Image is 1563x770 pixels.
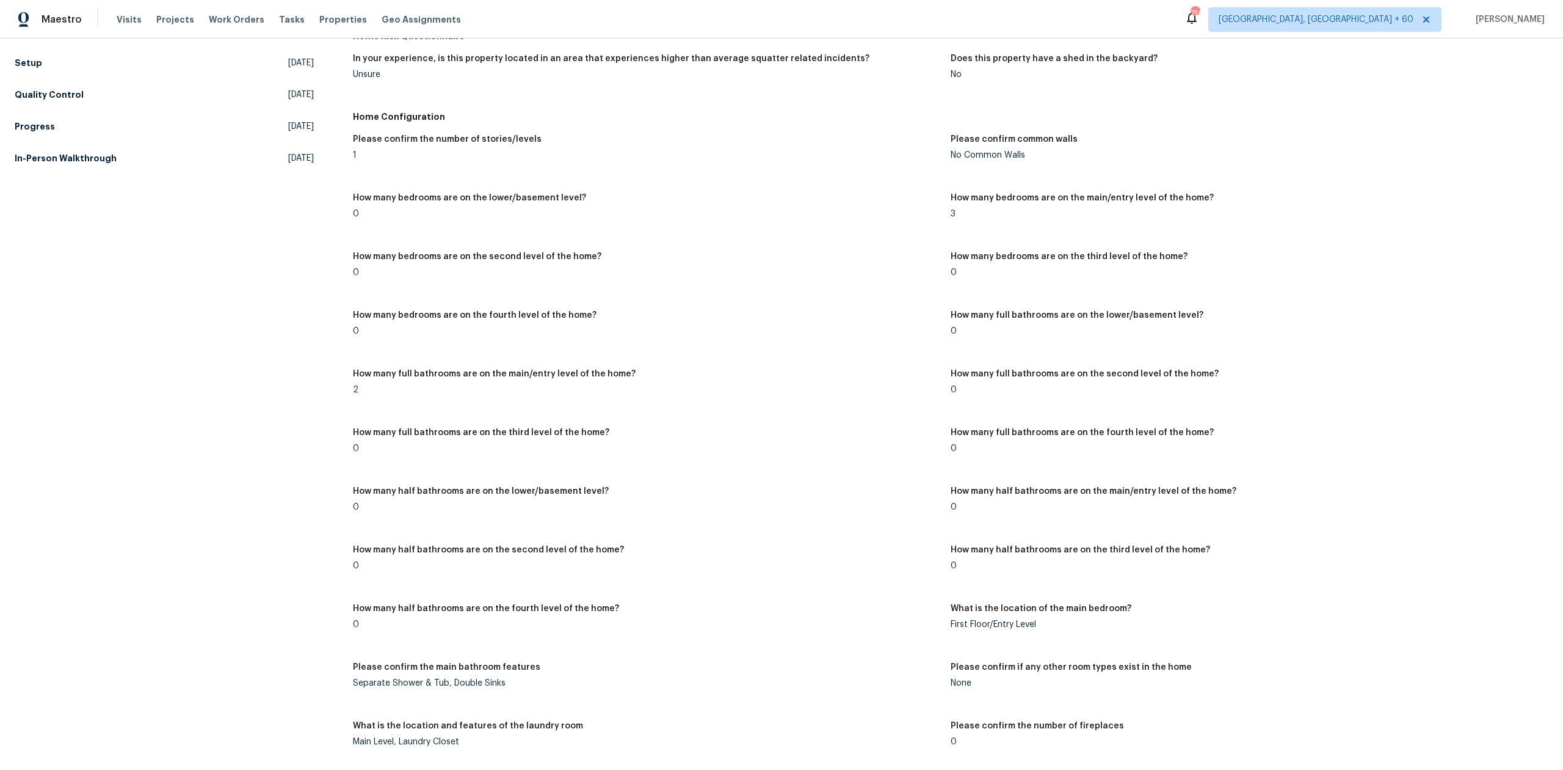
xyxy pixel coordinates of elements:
[117,13,142,26] span: Visits
[951,135,1078,144] h5: Please confirm common walls
[353,386,941,394] div: 2
[951,428,1214,437] h5: How many full bathrooms are on the fourth level of the home?
[951,679,1539,687] div: None
[15,52,314,74] a: Setup[DATE]
[353,562,941,570] div: 0
[15,89,84,101] h5: Quality Control
[951,151,1539,159] div: No Common Walls
[353,70,941,79] div: Unsure
[951,722,1124,730] h5: Please confirm the number of fireplaces
[951,444,1539,453] div: 0
[353,311,597,320] h5: How many bedrooms are on the fourth level of the home?
[353,487,609,496] h5: How many half bathrooms are on the lower/basement level?
[353,135,542,144] h5: Please confirm the number of stories/levels
[15,120,55,133] h5: Progress
[353,194,586,202] h5: How many bedrooms are on the lower/basement level?
[353,738,941,746] div: Main Level, Laundry Closet
[319,13,367,26] span: Properties
[1219,13,1413,26] span: [GEOGRAPHIC_DATA], [GEOGRAPHIC_DATA] + 60
[951,210,1539,218] div: 3
[1191,7,1199,20] div: 750
[951,70,1539,79] div: No
[156,13,194,26] span: Projects
[951,738,1539,746] div: 0
[951,54,1158,63] h5: Does this property have a shed in the backyard?
[951,487,1236,496] h5: How many half bathrooms are on the main/entry level of the home?
[951,503,1539,512] div: 0
[951,370,1219,378] h5: How many full bathrooms are on the second level of the home?
[382,13,461,26] span: Geo Assignments
[15,84,314,106] a: Quality Control[DATE]
[15,57,42,69] h5: Setup
[951,194,1214,202] h5: How many bedrooms are on the main/entry level of the home?
[353,111,1548,123] h5: Home Configuration
[353,620,941,629] div: 0
[353,679,941,687] div: Separate Shower & Tub, Double Sinks
[353,444,941,453] div: 0
[15,116,314,137] a: Progress[DATE]
[279,15,305,24] span: Tasks
[353,54,869,63] h5: In your experience, is this property located in an area that experiences higher than average squa...
[15,152,117,164] h5: In-Person Walkthrough
[288,89,314,101] span: [DATE]
[353,428,609,437] h5: How many full bathrooms are on the third level of the home?
[353,604,619,613] h5: How many half bathrooms are on the fourth level of the home?
[15,147,314,169] a: In-Person Walkthrough[DATE]
[353,370,636,378] h5: How many full bathrooms are on the main/entry level of the home?
[353,252,601,261] h5: How many bedrooms are on the second level of the home?
[353,546,624,554] h5: How many half bathrooms are on the second level of the home?
[42,13,82,26] span: Maestro
[951,663,1192,672] h5: Please confirm if any other room types exist in the home
[353,722,583,730] h5: What is the location and features of the laundry room
[353,663,540,672] h5: Please confirm the main bathroom features
[951,252,1188,261] h5: How many bedrooms are on the third level of the home?
[1471,13,1545,26] span: [PERSON_NAME]
[951,327,1539,335] div: 0
[951,604,1131,613] h5: What is the location of the main bedroom?
[353,327,941,335] div: 0
[951,620,1539,629] div: First Floor/Entry Level
[951,562,1539,570] div: 0
[353,151,941,159] div: 1
[288,152,314,164] span: [DATE]
[288,120,314,133] span: [DATE]
[353,503,941,512] div: 0
[209,13,264,26] span: Work Orders
[951,546,1210,554] h5: How many half bathrooms are on the third level of the home?
[951,386,1539,394] div: 0
[951,311,1203,320] h5: How many full bathrooms are on the lower/basement level?
[288,57,314,69] span: [DATE]
[353,210,941,218] div: 0
[353,268,941,277] div: 0
[951,268,1539,277] div: 0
